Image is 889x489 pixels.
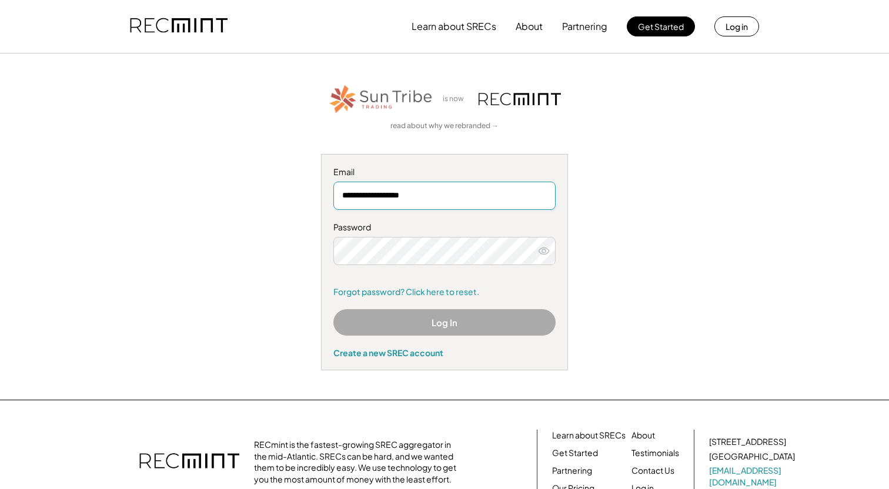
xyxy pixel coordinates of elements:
img: recmint-logotype%403x.png [479,93,561,105]
button: Get Started [627,16,695,36]
button: Log In [333,309,556,336]
button: Learn about SRECs [412,15,496,38]
button: Log in [714,16,759,36]
div: RECmint is the fastest-growing SREC aggregator in the mid-Atlantic. SRECs can be hard, and we wan... [254,439,463,485]
a: [EMAIL_ADDRESS][DOMAIN_NAME] [709,465,797,488]
a: Learn about SRECs [552,430,626,441]
button: About [516,15,543,38]
img: STT_Horizontal_Logo%2B-%2BColor.png [328,83,434,115]
a: read about why we rebranded → [390,121,499,131]
a: Forgot password? Click here to reset. [333,286,556,298]
div: [GEOGRAPHIC_DATA] [709,451,795,463]
div: is now [440,94,473,104]
a: About [631,430,655,441]
a: Get Started [552,447,598,459]
img: recmint-logotype%403x.png [139,441,239,483]
div: Email [333,166,556,178]
div: Create a new SREC account [333,347,556,358]
div: [STREET_ADDRESS] [709,436,786,448]
div: Password [333,222,556,233]
a: Testimonials [631,447,679,459]
a: Contact Us [631,465,674,477]
img: recmint-logotype%403x.png [130,6,228,46]
button: Partnering [562,15,607,38]
a: Partnering [552,465,592,477]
